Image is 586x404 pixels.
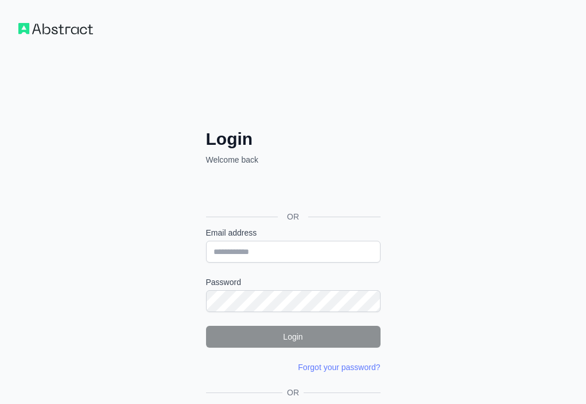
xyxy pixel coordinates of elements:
h2: Login [206,129,381,149]
iframe: Przycisk Zaloguj się przez Google [200,178,384,203]
p: Welcome back [206,154,381,166]
a: Forgot your password? [298,363,380,372]
label: Password [206,276,381,288]
label: Email address [206,227,381,238]
span: OR [278,211,308,222]
button: Login [206,326,381,348]
span: OR [282,387,304,398]
img: Workflow [18,23,93,34]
